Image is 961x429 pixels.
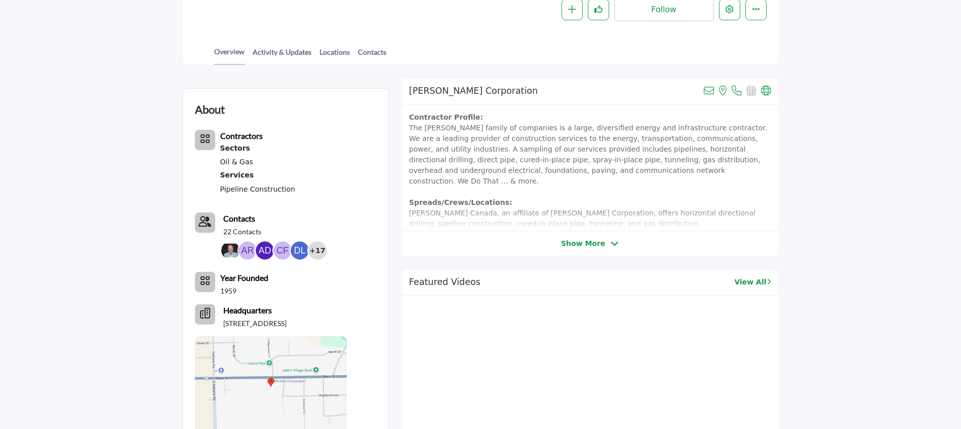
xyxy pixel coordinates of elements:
a: Link of redirect to contact page [195,212,215,233]
a: Oil & Gas [220,158,253,166]
h2: Michels Corporation [409,86,538,96]
b: Year Founded [220,272,268,284]
img: Dave L. [291,241,309,260]
strong: Contractor Profile: [409,113,483,121]
h2: About [195,101,225,118]
strong: Spreads/Crews/Locations: [409,198,512,206]
a: Services [220,169,295,182]
a: Activity & Updates [252,47,312,64]
a: View All [734,277,771,288]
h2: Featured Videos [409,277,481,288]
strong: Typical Working Environment: [409,230,529,238]
a: Contacts [223,212,255,225]
a: Overview [214,46,245,65]
p: The [PERSON_NAME] family of companies is a large, diversified energy and infrastructure contracto... [409,112,771,314]
button: Category Icon [195,130,215,150]
div: +17 [308,241,327,260]
a: Contractors [220,132,263,140]
img: Colin F. [273,241,292,260]
b: Contacts [223,213,255,223]
p: 1959 [220,286,236,296]
button: No of member icon [195,272,215,292]
p: [STREET_ADDRESS] [223,318,287,329]
b: Headquarters [223,304,272,316]
b: Contractors [220,131,263,140]
img: Kevin M. [221,241,239,260]
span: Show More [561,238,605,249]
a: Pipeline Construction [220,185,295,193]
button: Contact-Employee Icon [195,212,215,233]
div: Comprehensive offerings for pipeline construction, maintenance, and repair across various infrast... [220,169,295,182]
img: Amy R. [238,241,257,260]
a: Contacts [357,47,387,64]
img: Alissa D. [256,241,274,260]
a: Sectors [220,142,295,155]
button: Headquarter icon [195,304,215,325]
a: 22 Contacts [223,227,261,237]
div: Serving multiple industries, including oil & gas, water, sewer, electric power, and telecommunica... [220,142,295,155]
a: Locations [319,47,350,64]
